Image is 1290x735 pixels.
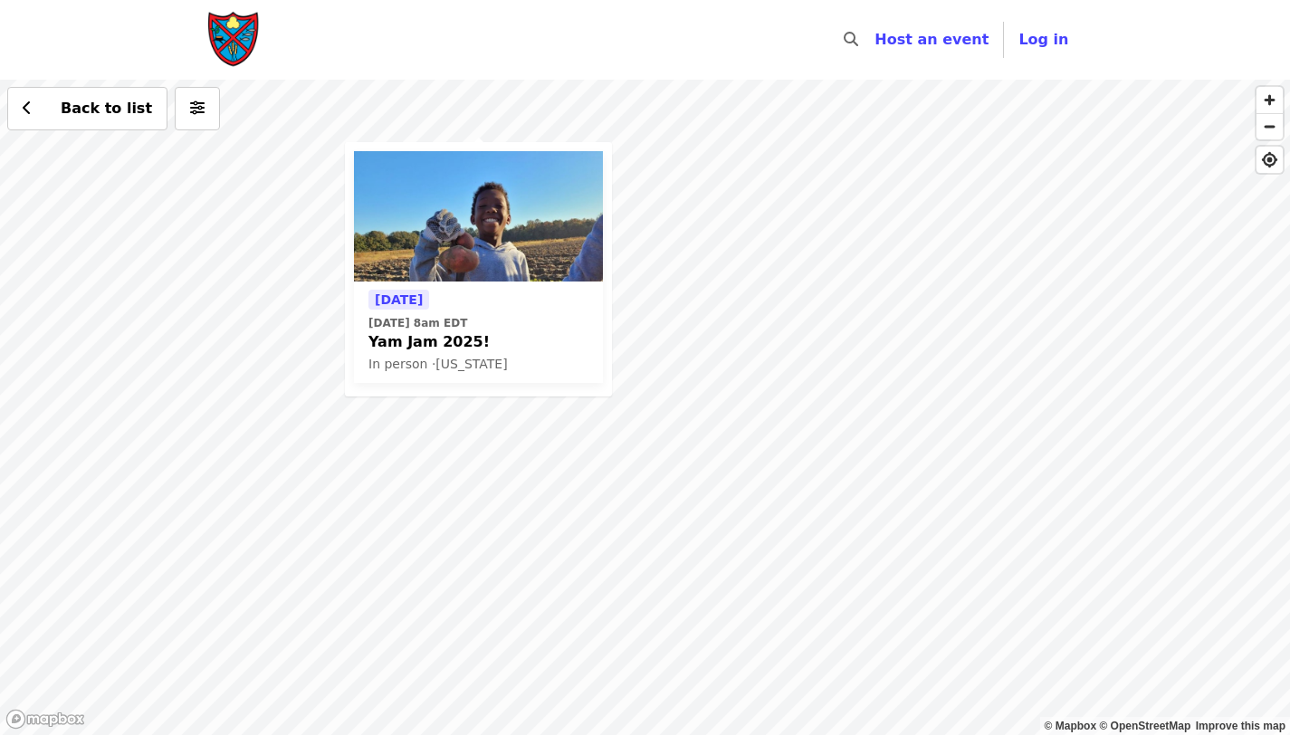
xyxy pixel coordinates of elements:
a: Host an event [874,31,989,48]
span: Back to list [61,100,152,117]
a: Map feedback [1196,720,1285,732]
a: Mapbox [1045,720,1097,732]
button: Back to list [7,87,167,130]
img: Yam Jam 2025! organized by Society of St. Andrew [354,151,603,282]
a: Mapbox logo [5,709,85,730]
i: sliders-h icon [190,100,205,117]
img: Society of St. Andrew - Home [207,11,262,69]
i: chevron-left icon [23,100,32,117]
i: search icon [844,31,858,48]
button: Log in [1004,22,1083,58]
span: [DATE] [375,292,423,307]
input: Search [869,18,884,62]
button: Zoom In [1257,87,1283,113]
span: Yam Jam 2025! [368,331,588,353]
span: Log in [1018,31,1068,48]
button: Zoom Out [1257,113,1283,139]
a: OpenStreetMap [1099,720,1190,732]
a: See details for "Yam Jam 2025!" [354,151,603,383]
button: More filters (0 selected) [175,87,220,130]
span: In person · [US_STATE] [368,357,508,371]
button: Find My Location [1257,147,1283,173]
time: [DATE] 8am EDT [368,315,467,331]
